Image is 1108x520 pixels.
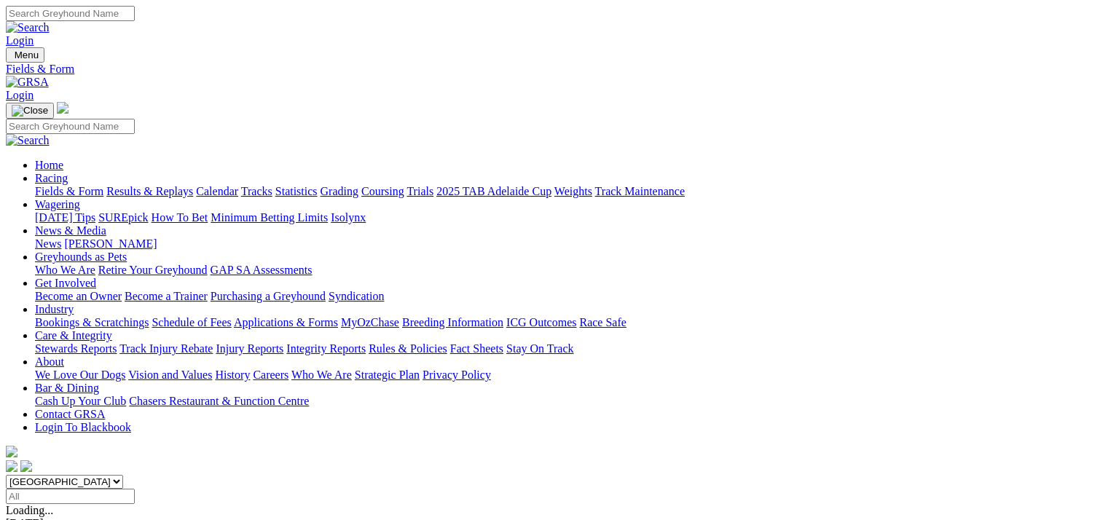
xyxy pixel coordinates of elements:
a: Race Safe [579,316,626,328]
a: Industry [35,303,74,315]
img: logo-grsa-white.png [6,446,17,457]
a: Weights [554,185,592,197]
input: Search [6,119,135,134]
a: Applications & Forms [234,316,338,328]
a: Chasers Restaurant & Function Centre [129,395,309,407]
a: Get Involved [35,277,96,289]
div: Industry [35,316,1102,329]
a: Retire Your Greyhound [98,264,208,276]
img: facebook.svg [6,460,17,472]
a: Racing [35,172,68,184]
a: Care & Integrity [35,329,112,342]
img: Search [6,21,50,34]
a: Login [6,89,34,101]
a: Integrity Reports [286,342,366,355]
span: Menu [15,50,39,60]
a: Become an Owner [35,290,122,302]
a: MyOzChase [341,316,399,328]
a: Bar & Dining [35,382,99,394]
a: Home [35,159,63,171]
a: Greyhounds as Pets [35,251,127,263]
a: Grading [321,185,358,197]
a: Login [6,34,34,47]
a: Calendar [196,185,238,197]
div: Care & Integrity [35,342,1102,355]
a: Purchasing a Greyhound [211,290,326,302]
a: Login To Blackbook [35,421,131,433]
img: twitter.svg [20,460,32,472]
a: Bookings & Scratchings [35,316,149,328]
div: Bar & Dining [35,395,1102,408]
div: Wagering [35,211,1102,224]
a: SUREpick [98,211,148,224]
a: Careers [253,369,288,381]
a: About [35,355,64,368]
a: Track Injury Rebate [119,342,213,355]
a: ICG Outcomes [506,316,576,328]
a: Become a Trainer [125,290,208,302]
a: Stay On Track [506,342,573,355]
a: Tracks [241,185,272,197]
img: Close [12,105,48,117]
a: Who We Are [291,369,352,381]
a: Who We Are [35,264,95,276]
a: Fields & Form [6,63,1102,76]
a: [PERSON_NAME] [64,237,157,250]
a: Stewards Reports [35,342,117,355]
a: Privacy Policy [423,369,491,381]
input: Search [6,6,135,21]
a: Rules & Policies [369,342,447,355]
a: History [215,369,250,381]
a: Isolynx [331,211,366,224]
a: Vision and Values [128,369,212,381]
button: Toggle navigation [6,103,54,119]
a: Syndication [329,290,384,302]
a: Schedule of Fees [152,316,231,328]
div: Get Involved [35,290,1102,303]
a: Track Maintenance [595,185,685,197]
img: logo-grsa-white.png [57,102,68,114]
div: Greyhounds as Pets [35,264,1102,277]
a: Strategic Plan [355,369,420,381]
div: News & Media [35,237,1102,251]
span: Loading... [6,504,53,516]
a: Wagering [35,198,80,210]
img: GRSA [6,76,49,89]
a: 2025 TAB Adelaide Cup [436,185,551,197]
a: Minimum Betting Limits [211,211,328,224]
img: Search [6,134,50,147]
div: Racing [35,185,1102,198]
input: Select date [6,489,135,504]
a: News [35,237,61,250]
a: Contact GRSA [35,408,105,420]
a: News & Media [35,224,106,237]
a: How To Bet [152,211,208,224]
a: Fields & Form [35,185,103,197]
a: Cash Up Your Club [35,395,126,407]
button: Toggle navigation [6,47,44,63]
a: Fact Sheets [450,342,503,355]
a: GAP SA Assessments [211,264,313,276]
a: We Love Our Dogs [35,369,125,381]
div: About [35,369,1102,382]
a: Injury Reports [216,342,283,355]
a: Breeding Information [402,316,503,328]
a: Results & Replays [106,185,193,197]
a: Trials [406,185,433,197]
a: Coursing [361,185,404,197]
a: Statistics [275,185,318,197]
a: [DATE] Tips [35,211,95,224]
